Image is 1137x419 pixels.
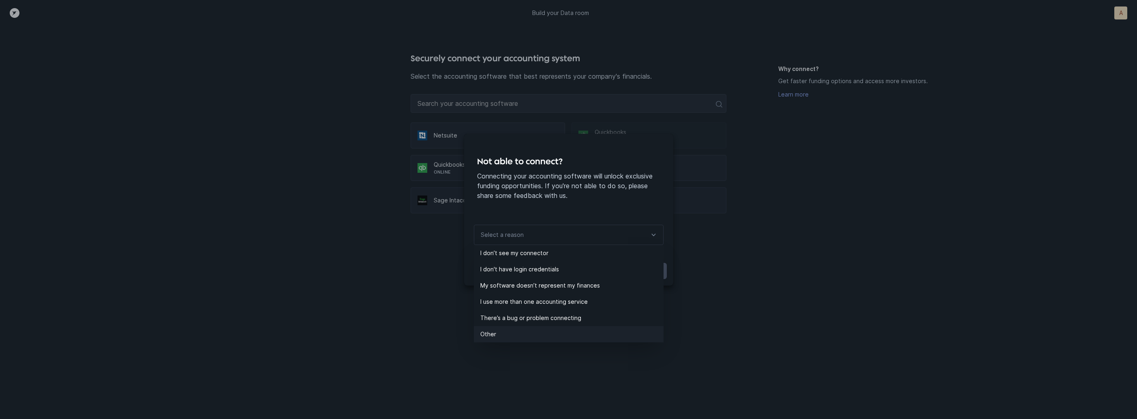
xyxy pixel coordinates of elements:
h4: Not able to connect? [477,155,660,168]
button: Back to connect [471,263,529,279]
p: I don’t see my connector [480,248,664,258]
p: Select a reason [481,230,524,240]
p: There’s a bug or problem connecting [480,313,664,323]
p: I don't have login credentials [480,264,664,274]
p: I use more than one accounting service [480,297,664,307]
p: My software doesn’t represent my finances [480,281,664,290]
p: Connecting your accounting software will unlock exclusive funding opportunities. If you're not ab... [477,171,660,200]
p: Other [480,329,664,339]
